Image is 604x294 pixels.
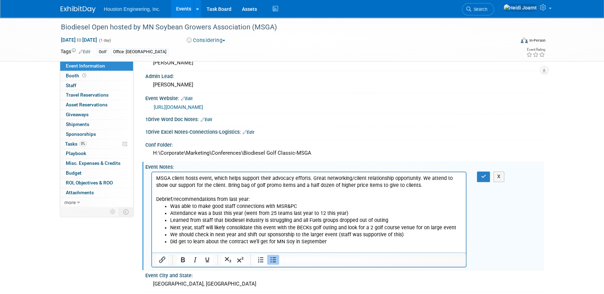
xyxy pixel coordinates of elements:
[234,255,246,265] button: Superscript
[521,37,528,43] img: Format-Inperson.png
[152,172,466,252] iframe: Rich Text Area
[151,79,539,90] div: [PERSON_NAME]
[66,73,88,78] span: Booth
[98,38,111,43] span: (1 day)
[61,48,90,56] td: Tags
[255,255,266,265] button: Numbered list
[473,36,546,47] div: Event Format
[107,207,119,216] td: Personalize Event Tab Strip
[151,57,539,68] div: [PERSON_NAME]
[462,3,494,15] a: Search
[267,255,279,265] button: Bullet list
[181,96,193,101] a: Edit
[189,255,201,265] button: Italic
[60,188,133,197] a: Attachments
[60,120,133,129] a: Shipments
[66,83,76,88] span: Staff
[64,199,76,205] span: more
[60,110,133,119] a: Giveaways
[81,73,88,78] span: Booth not reserved yet
[60,90,133,100] a: Travel Reservations
[66,121,89,127] span: Shipments
[145,71,544,80] div: Admin Lead:
[66,112,89,117] span: Giveaways
[145,127,544,136] div: 1Drive Excel Notes-Connections-Logistics:
[60,178,133,188] a: ROI, Objectives & ROO
[243,130,254,135] a: Edit
[529,38,545,43] div: In-Person
[145,140,544,148] div: Conf Folder:
[60,129,133,139] a: Sponsorships
[66,102,107,107] span: Asset Reservations
[60,81,133,90] a: Staff
[176,255,188,265] button: Bold
[79,49,90,54] a: Edit
[503,4,537,12] img: Heidi Joarnt
[151,279,539,289] div: [GEOGRAPHIC_DATA], [GEOGRAPHIC_DATA]
[66,131,96,137] span: Sponsorships
[66,160,120,166] span: Misc. Expenses & Credits
[201,117,212,122] a: Edit
[60,168,133,178] a: Budget
[493,171,505,182] button: X
[156,255,168,265] button: Insert/edit link
[66,92,109,98] span: Travel Reservations
[145,114,544,123] div: 1Drive Word Doc Notes:
[66,190,94,195] span: Attachments
[58,21,504,34] div: Biodiesel Open hosted by MN Soybean Growers Association (MSGA)
[471,7,487,12] span: Search
[111,48,168,56] div: Office: [GEOGRAPHIC_DATA]
[97,48,109,56] div: Golf
[61,37,97,43] span: [DATE] [DATE]
[60,139,133,149] a: Tasks0%
[154,104,203,110] a: [URL][DOMAIN_NAME]
[65,141,87,147] span: Tasks
[119,207,133,216] td: Toggle Event Tabs
[66,150,86,156] span: Playbook
[60,198,133,207] a: more
[60,149,133,158] a: Playbook
[145,270,544,279] div: Event City and State:
[79,141,87,146] span: 0%
[222,255,234,265] button: Subscript
[66,180,113,185] span: ROI, Objectives & ROO
[61,6,96,13] img: ExhibitDay
[104,6,160,12] span: Houston Engineering, Inc.
[66,170,82,176] span: Budget
[145,93,544,102] div: Event Website:
[76,37,82,43] span: to
[145,162,544,170] div: Event Notes:
[526,48,545,51] div: Event Rating
[201,255,213,265] button: Underline
[151,148,539,159] div: H:\Corporate\Marketing\Conferences\Biodiesel Golf Classic-MSGA
[60,71,133,80] a: Booth
[184,37,228,44] button: Considering
[60,61,133,71] a: Event Information
[60,159,133,168] a: Misc. Expenses & Credits
[60,100,133,110] a: Asset Reservations
[66,63,105,69] span: Event Information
